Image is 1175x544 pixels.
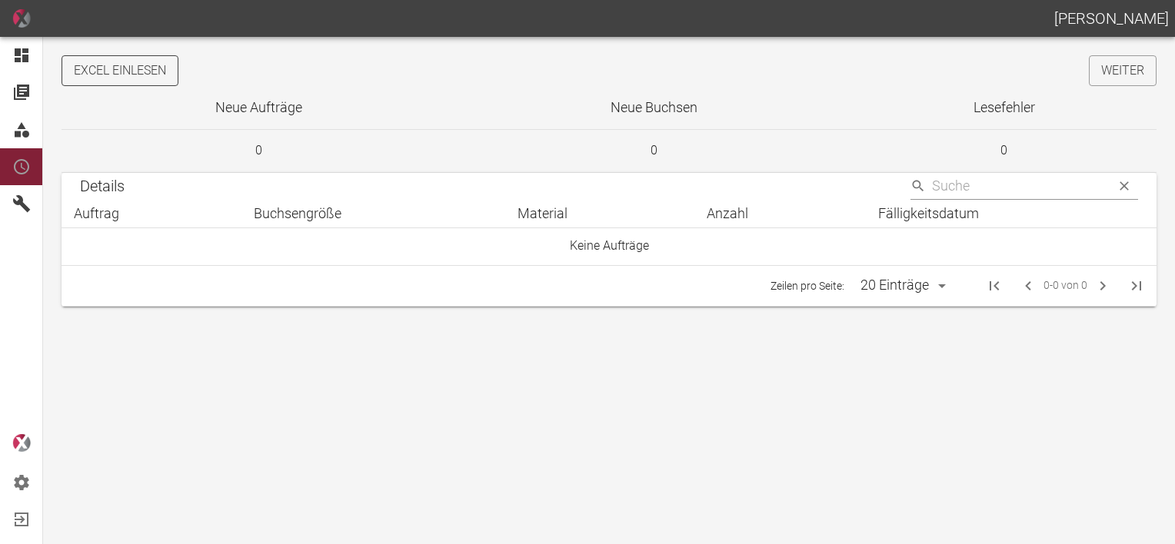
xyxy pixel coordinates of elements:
[707,204,768,223] span: Anzahl
[12,434,31,452] img: logo
[851,130,1157,173] td: 0
[1054,6,1169,31] h1: [PERSON_NAME]
[74,204,229,223] div: Auftrag
[850,272,951,299] div: 20 Einträge
[851,86,1157,130] th: Lesefehler
[1013,270,1044,301] span: Vorherige Seite
[254,204,361,223] span: Buchsengröße
[62,130,457,173] td: 0
[254,204,494,223] div: Buchsengröße
[1118,267,1155,304] span: Letzte Seite
[878,204,999,223] span: Fälligkeitsdatum
[62,227,1157,265] td: Keine Aufträge
[707,204,854,223] div: Anzahl
[976,267,1013,304] span: Erste Seite
[457,130,852,173] td: 0
[1044,277,1087,294] span: 0-0 von 0
[80,174,125,198] h6: Details
[62,55,178,86] button: Excel einlesen
[910,178,926,194] svg: Suche
[74,204,139,223] span: Auftrag
[771,278,844,294] p: Zeilen pro Seite:
[62,86,457,130] th: Neue Aufträge
[1089,55,1157,86] a: Weiter
[518,204,587,223] span: Material
[457,86,852,130] th: Neue Buchsen
[1087,270,1118,301] span: Nächste Seite
[857,275,933,295] div: 20 Einträge
[878,204,1144,223] div: Fälligkeitsdatum
[518,204,682,223] div: Material
[12,9,31,28] img: icon
[932,173,1104,200] input: Search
